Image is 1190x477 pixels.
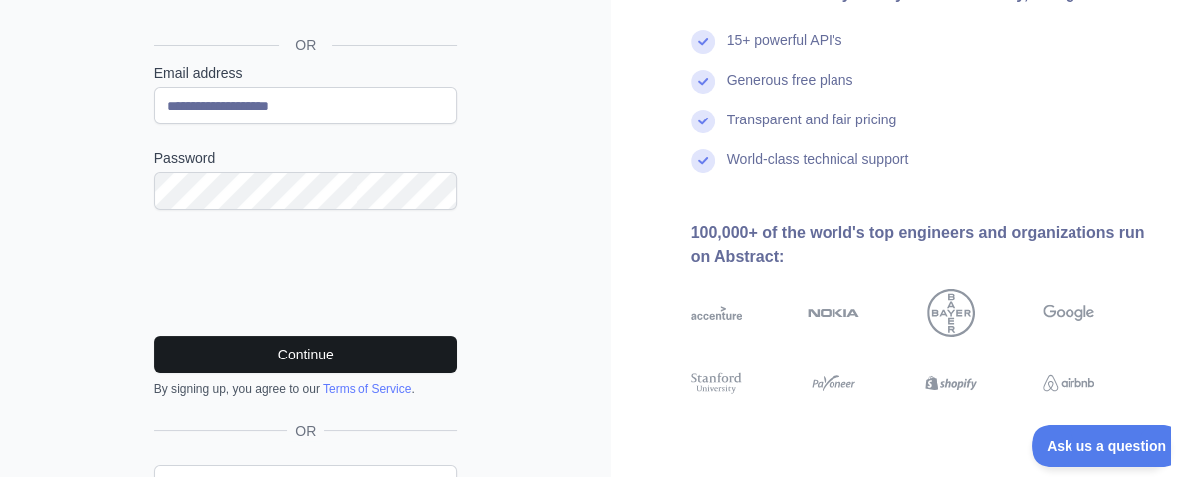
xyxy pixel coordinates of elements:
[279,35,332,55] span: OR
[691,110,715,133] img: check mark
[154,381,457,397] div: By signing up, you agree to our .
[1043,370,1094,396] img: airbnb
[154,63,457,83] label: Email address
[1032,425,1170,467] iframe: Toggle Customer Support
[691,70,715,94] img: check mark
[154,234,457,312] iframe: reCAPTCHA
[691,30,715,54] img: check mark
[727,110,897,149] div: Transparent and fair pricing
[727,30,842,70] div: 15+ powerful API's
[927,289,975,337] img: bayer
[691,221,1159,269] div: 100,000+ of the world's top engineers and organizations run on Abstract:
[808,289,859,337] img: nokia
[323,382,411,396] a: Terms of Service
[1043,289,1094,337] img: google
[287,421,324,441] span: OR
[691,370,743,396] img: stanford university
[691,289,743,337] img: accenture
[154,148,457,168] label: Password
[925,370,977,396] img: shopify
[691,149,715,173] img: check mark
[808,370,859,396] img: payoneer
[154,336,457,373] button: Continue
[727,70,853,110] div: Generous free plans
[727,149,909,189] div: World-class technical support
